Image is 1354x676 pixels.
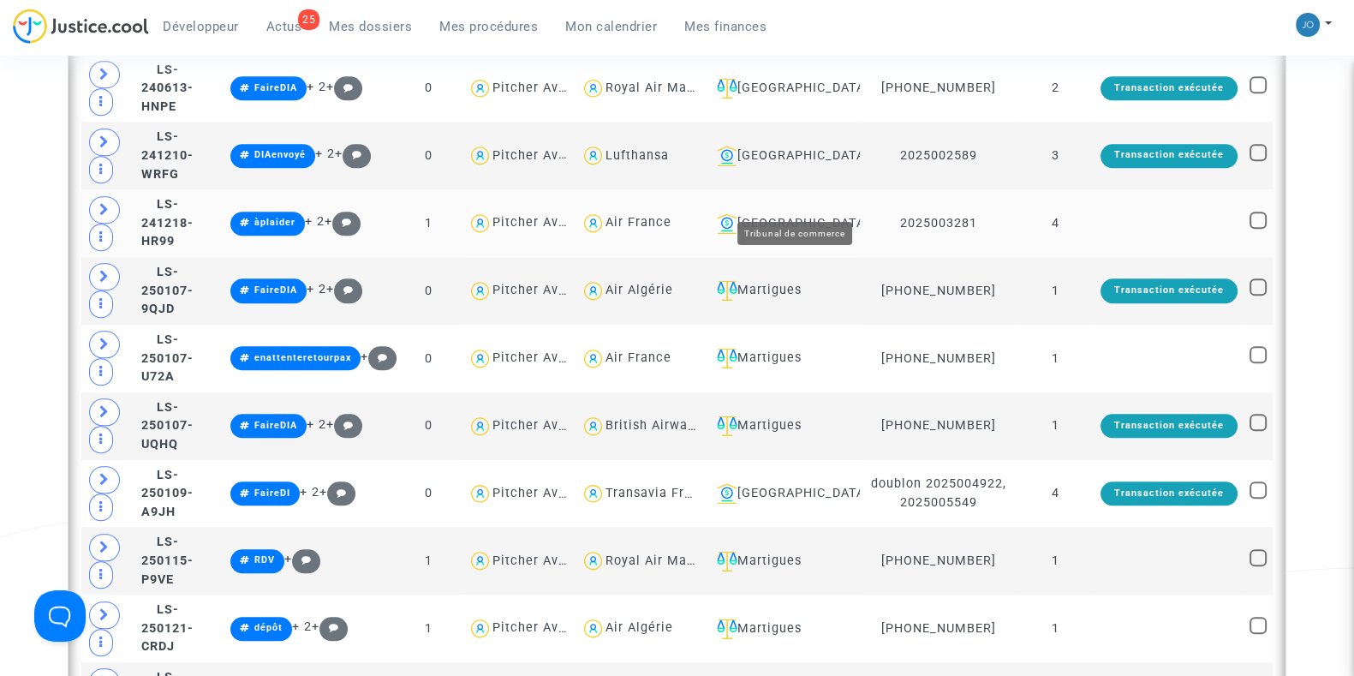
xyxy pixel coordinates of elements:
div: Pitcher Avocat [492,350,587,365]
a: Mes procédures [426,14,552,39]
div: Transaction exécutée [1100,144,1238,168]
div: [GEOGRAPHIC_DATA] [710,213,855,234]
span: + [319,485,356,500]
td: doublon 2025004922, 2025005549 [860,460,1016,528]
div: Martigues [710,551,855,571]
span: LS-250115-P9VE [141,535,194,586]
img: icon-user.svg [468,278,492,303]
div: Pitcher Avocat [492,553,587,568]
a: Mon calendrier [552,14,671,39]
div: Air France [605,350,671,365]
img: icon-user.svg [468,482,492,506]
div: Air Algérie [605,620,673,635]
div: Transavia France [605,486,715,500]
span: àplaider [254,217,295,228]
a: 25Actus [253,14,316,39]
span: + 2 [307,282,326,296]
div: Pitcher Avocat [492,81,587,95]
td: 0 [396,460,462,528]
td: 1 [396,527,462,595]
div: Pitcher Avocat [492,418,587,433]
span: FaireDIA [254,82,297,93]
span: + 2 [307,80,326,94]
span: RDV [254,554,275,565]
img: icon-banque.svg [717,213,737,234]
td: 1 [396,189,462,257]
td: 0 [396,392,462,460]
img: icon-user.svg [468,211,492,236]
div: Pitcher Avocat [492,620,587,635]
span: + 2 [307,417,326,432]
td: 1 [1017,595,1095,662]
div: Domaine: [DOMAIN_NAME] [45,45,194,58]
div: Air France [605,215,671,230]
span: Actus [266,19,302,34]
div: Pitcher Avocat [492,148,587,163]
img: icon-user.svg [581,548,605,573]
img: icon-user.svg [581,346,605,371]
td: [PHONE_NUMBER] [860,325,1016,392]
div: Air Algérie [605,283,673,297]
img: jc-logo.svg [13,9,149,44]
span: Développeur [163,19,239,34]
td: [PHONE_NUMBER] [860,595,1016,662]
img: icon-user.svg [468,414,492,439]
td: [PHONE_NUMBER] [860,55,1016,123]
td: 1 [1017,392,1095,460]
span: + 2 [305,214,325,229]
div: Pitcher Avocat [492,215,587,230]
span: LS-250109-A9JH [141,468,194,519]
img: icon-faciliter-sm.svg [717,619,737,639]
td: 1 [1017,325,1095,392]
div: Mots-clés [213,101,262,112]
td: 3 [1017,122,1095,189]
span: LS-250107-UQHQ [141,400,194,452]
span: FaireDIA [254,420,297,431]
span: + 2 [300,485,319,500]
div: [GEOGRAPHIC_DATA] [710,146,855,166]
span: LS-240613-HNPE [141,63,194,114]
span: + [335,147,372,161]
span: Mes procédures [439,19,538,34]
iframe: Help Scout Beacon - Open [34,590,86,642]
span: FaireDI [254,488,290,499]
td: 1 [1017,257,1095,325]
div: Pitcher Avocat [492,486,587,500]
img: website_grey.svg [27,45,41,58]
img: icon-faciliter-sm.svg [717,280,737,301]
span: + [326,80,363,94]
td: 0 [396,257,462,325]
span: DIAenvoyé [254,149,306,160]
div: Transaction exécutée [1100,414,1238,438]
img: icon-user.svg [581,616,605,641]
span: + 2 [315,147,335,161]
div: Martigues [710,348,855,368]
span: FaireDIA [254,284,297,296]
td: 1 [1017,527,1095,595]
img: logo_orange.svg [27,27,41,41]
div: [GEOGRAPHIC_DATA] [710,483,855,504]
td: 2025002589 [860,122,1016,189]
td: [PHONE_NUMBER] [860,527,1016,595]
div: Royal Air Maroc [605,553,707,568]
span: + [361,350,397,364]
img: icon-user.svg [468,616,492,641]
div: Martigues [710,280,855,301]
div: Transaction exécutée [1100,76,1238,100]
img: icon-user.svg [468,346,492,371]
div: Pitcher Avocat [492,283,587,297]
img: icon-banque.svg [717,146,737,166]
span: + 2 [292,619,312,634]
span: LS-250107-U72A [141,332,194,384]
img: icon-user.svg [468,143,492,168]
span: + [326,282,363,296]
a: Mes dossiers [315,14,426,39]
img: icon-user.svg [581,211,605,236]
div: 25 [298,9,319,30]
div: Royal Air Maroc [605,81,707,95]
img: icon-faciliter-sm.svg [717,416,737,436]
img: tab_keywords_by_traffic_grey.svg [194,99,208,113]
td: 4 [1017,460,1095,528]
img: icon-faciliter-sm.svg [717,348,737,368]
span: LS-241218-HR99 [141,197,194,248]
